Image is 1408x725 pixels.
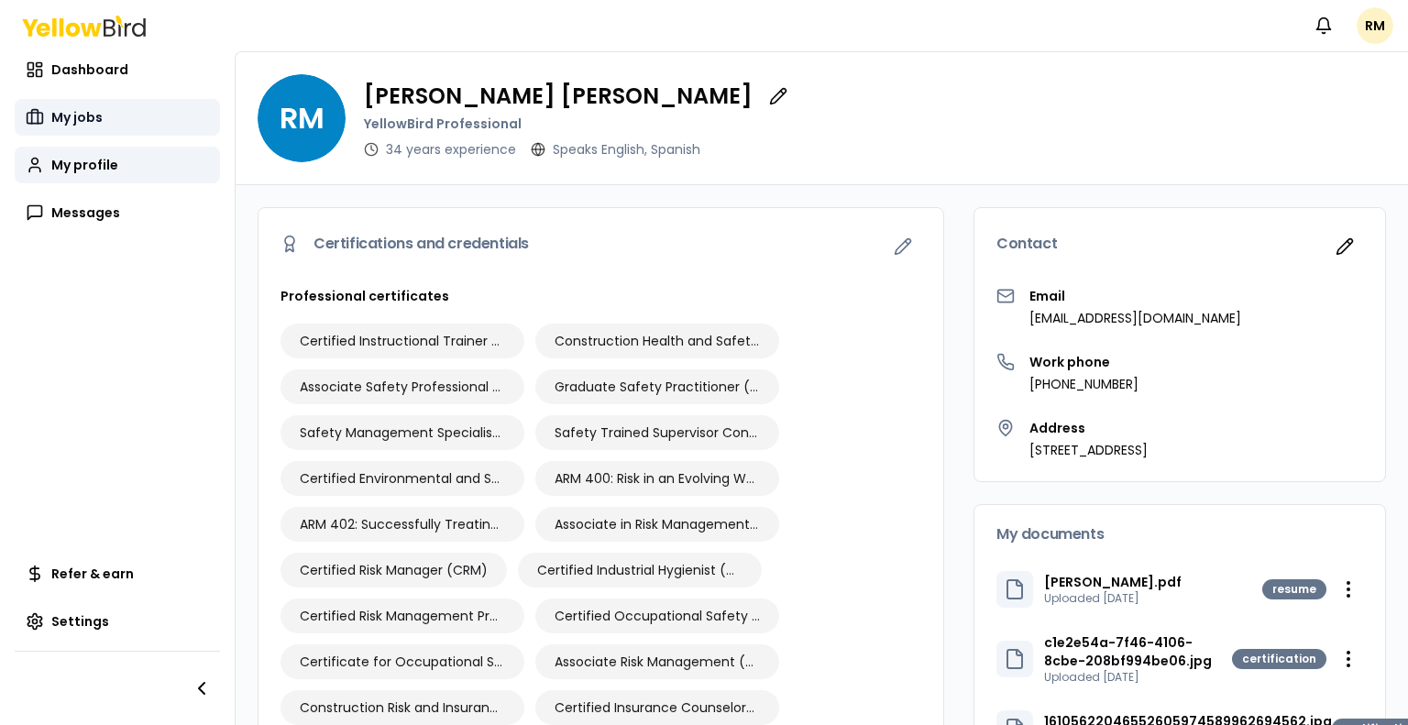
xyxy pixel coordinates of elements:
[51,565,134,583] span: Refer & earn
[300,607,505,625] span: Certified Risk Management Professional (RIMS-CRMP)
[996,527,1104,542] span: My documents
[51,60,128,79] span: Dashboard
[1029,441,1148,459] p: [STREET_ADDRESS]
[996,236,1057,251] span: Contact
[553,140,700,159] p: Speaks English , Spanish
[1262,579,1326,599] div: resume
[280,599,524,633] div: Certified Risk Management Professional (RIMS-CRMP)
[280,690,524,725] div: Construction Risk and Insurance Specialist (CRIS)
[1044,633,1232,670] p: c1e2e54a-7f46-4106-8cbe-208bf994be06.jpg
[535,415,779,450] div: Safety Trained Supervisor Construction (STSC)
[280,553,507,588] div: Certified Risk Manager (CRM)
[300,515,505,533] span: ARM 402: Successfully Treating Risk
[313,236,529,251] span: Certifications and credentials
[1029,375,1138,393] p: [PHONE_NUMBER]
[535,507,779,542] div: Associate in Risk Management for Public Entities (ARM-P)
[15,51,220,88] a: Dashboard
[280,461,524,496] div: Certified Environmental and Safety Compliance Officer (CESCO)
[300,653,505,671] span: Certificate for Occupational Safety Managers (COSM)
[364,115,797,133] p: YellowBird Professional
[518,553,762,588] div: Certified Industrial Hygienist (CIH)
[1044,670,1232,685] p: Uploaded [DATE]
[15,194,220,231] a: Messages
[1044,573,1182,591] p: [PERSON_NAME].pdf
[300,423,505,442] span: Safety Management Specialist (SMS)
[280,324,524,358] div: Certified Instructional Trainer (CIT)
[280,287,921,305] h3: Professional certificates
[535,324,779,358] div: Construction Health and Safety Technician (CHST)
[280,644,524,679] div: Certificate for Occupational Safety Managers (COSM)
[555,698,760,717] span: Certified Insurance Counselors (CIC)
[1029,309,1241,327] p: [EMAIL_ADDRESS][DOMAIN_NAME]
[535,599,779,633] div: Certified Occupational Safety Specialist (COSS)
[15,603,220,640] a: Settings
[535,461,779,496] div: ARM 400: Risk in an Evolving World
[1029,419,1148,437] h3: Address
[386,140,516,159] p: 34 years experience
[300,561,488,579] span: Certified Risk Manager (CRM)
[555,332,760,350] span: Construction Health and Safety Technician (CHST)
[51,612,109,631] span: Settings
[555,378,760,396] span: Graduate Safety Practitioner (GSP)
[280,507,524,542] div: ARM 402: Successfully Treating Risk
[300,378,505,396] span: Associate Safety Professional (ASP)
[280,369,524,404] div: Associate Safety Professional (ASP)
[51,108,103,126] span: My jobs
[15,147,220,183] a: My profile
[15,555,220,592] a: Refer & earn
[280,415,524,450] div: Safety Management Specialist (SMS)
[51,156,118,174] span: My profile
[535,369,779,404] div: Graduate Safety Practitioner (GSP)
[300,469,505,488] span: Certified Environmental and Safety Compliance Officer (CESCO)
[1029,287,1241,305] h3: Email
[15,99,220,136] a: My jobs
[258,74,346,162] span: RM
[300,332,505,350] span: Certified Instructional Trainer (CIT)
[555,607,760,625] span: Certified Occupational Safety Specialist ([PERSON_NAME])
[51,203,120,222] span: Messages
[555,653,760,671] span: Associate Risk Management (ARM)
[555,469,760,488] span: ARM 400: Risk in an Evolving World
[300,698,505,717] span: Construction Risk and Insurance Specialist ([PERSON_NAME])
[1357,7,1393,44] span: RM
[535,690,779,725] div: Certified Insurance Counselors (CIC)
[1044,591,1182,606] p: Uploaded [DATE]
[1029,353,1138,371] h3: Work phone
[555,423,760,442] span: Safety Trained Supervisor Construction (STSC)
[1232,649,1326,669] div: certification
[364,85,753,107] p: [PERSON_NAME] [PERSON_NAME]
[537,561,742,579] span: Certified Industrial Hygienist (CIH)
[555,515,760,533] span: Associate in Risk Management for Public Entities (ARM-P)
[535,644,779,679] div: Associate Risk Management (ARM)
